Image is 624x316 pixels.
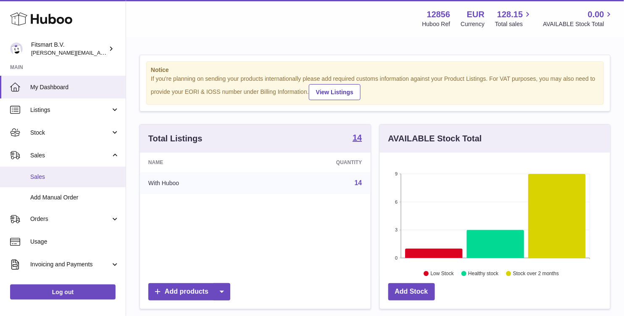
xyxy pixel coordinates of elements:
[148,283,230,300] a: Add products
[543,9,614,28] a: 0.00 AVAILABLE Stock Total
[355,179,362,186] a: 14
[140,172,261,194] td: With Huboo
[543,20,614,28] span: AVAILABLE Stock Total
[468,271,499,276] text: Healthy stock
[395,171,398,176] text: 9
[151,75,599,100] div: If you're planning on sending your products internationally please add required customs informati...
[395,227,398,232] text: 3
[10,284,116,300] a: Log out
[513,271,559,276] text: Stock over 2 months
[151,66,599,74] strong: Notice
[495,9,532,28] a: 128.15 Total sales
[497,9,523,20] span: 128.15
[388,283,435,300] a: Add Stock
[388,133,482,144] h3: AVAILABLE Stock Total
[395,199,398,204] text: 6
[30,83,119,91] span: My Dashboard
[30,260,111,268] span: Invoicing and Payments
[30,106,111,114] span: Listings
[427,9,450,20] strong: 12856
[31,49,169,56] span: [PERSON_NAME][EMAIL_ADDRESS][DOMAIN_NAME]
[461,20,485,28] div: Currency
[31,41,107,57] div: Fitsmart B.V.
[261,153,370,172] th: Quantity
[430,271,454,276] text: Low Stock
[353,133,362,142] strong: 14
[395,255,398,260] text: 0
[10,42,23,55] img: jonathan@leaderoo.com
[30,194,119,202] span: Add Manual Order
[148,133,203,144] h3: Total Listings
[30,129,111,137] span: Stock
[309,84,361,100] a: View Listings
[30,173,119,181] span: Sales
[140,153,261,172] th: Name
[353,133,362,143] a: 14
[30,151,111,159] span: Sales
[588,9,604,20] span: 0.00
[30,238,119,246] span: Usage
[467,9,484,20] strong: EUR
[495,20,532,28] span: Total sales
[30,215,111,223] span: Orders
[422,20,450,28] div: Huboo Ref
